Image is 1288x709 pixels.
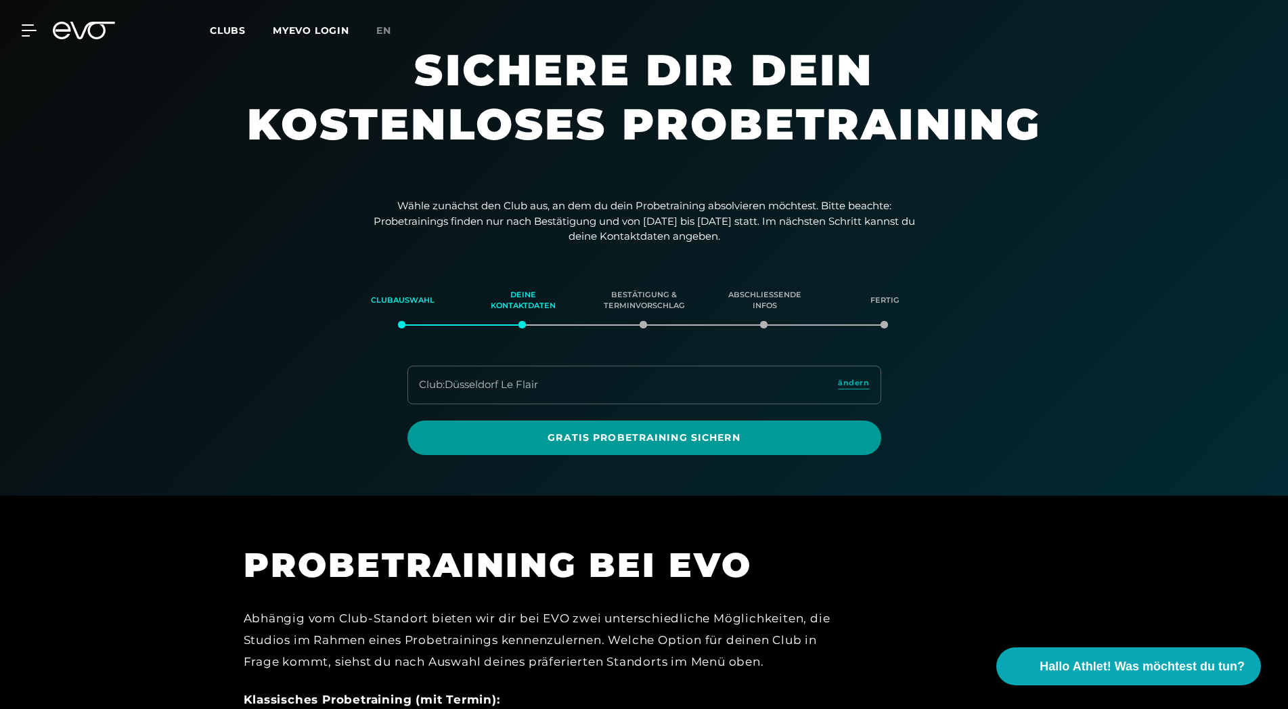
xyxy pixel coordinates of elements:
span: ändern [838,377,869,389]
span: Gratis Probetraining sichern [440,431,849,445]
div: Clubauswahl [359,282,446,319]
h1: Sichere dir dein kostenloses Probetraining [238,43,1050,178]
div: Bestätigung & Terminvorschlag [600,282,687,319]
div: Club : Düsseldorf Le Flair [419,377,538,393]
a: en [376,23,407,39]
button: Hallo Athlet! Was möchtest du tun? [996,647,1261,685]
a: ändern [838,377,869,393]
p: Wähle zunächst den Club aus, an dem du dein Probetraining absolvieren möchtest. Bitte beachte: Pr... [374,198,915,244]
span: Clubs [210,24,246,37]
h1: PROBETRAINING BEI EVO [244,543,853,587]
span: Hallo Athlet! Was möchtest du tun? [1040,658,1245,676]
a: MYEVO LOGIN [273,24,349,37]
strong: Klassisches Probetraining (mit Termin): [244,693,500,706]
span: en [376,24,391,37]
a: Gratis Probetraining sichern [407,421,881,455]
a: Clubs [210,24,273,37]
div: Fertig [842,282,929,319]
div: Abschließende Infos [721,282,808,319]
div: Deine Kontaktdaten [480,282,567,319]
div: Abhängig vom Club-Standort bieten wir dir bei EVO zwei unterschiedliche Möglichkeiten, die Studio... [244,607,853,673]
